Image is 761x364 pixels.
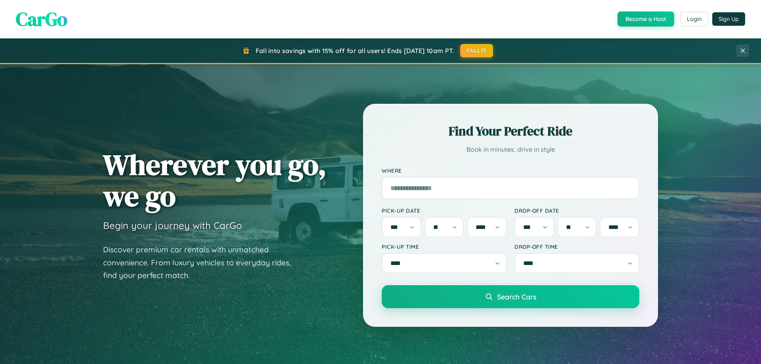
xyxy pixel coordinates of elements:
button: Sign Up [712,12,745,26]
h3: Begin your journey with CarGo [103,219,242,231]
h2: Find Your Perfect Ride [382,122,639,140]
span: Search Cars [497,292,536,301]
label: Drop-off Time [514,243,639,250]
button: FALL15 [460,44,493,57]
label: Where [382,167,639,174]
span: Fall into savings with 15% off for all users! Ends [DATE] 10am PT. [256,47,454,55]
button: Search Cars [382,285,639,308]
h1: Wherever you go, we go [103,149,327,212]
button: Become a Host [618,11,674,27]
label: Pick-up Date [382,207,507,214]
label: Pick-up Time [382,243,507,250]
p: Book in minutes, drive in style [382,144,639,155]
p: Discover premium car rentals with unmatched convenience. From luxury vehicles to everyday rides, ... [103,243,301,282]
button: Login [680,12,708,26]
label: Drop-off Date [514,207,639,214]
span: CarGo [16,6,67,32]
